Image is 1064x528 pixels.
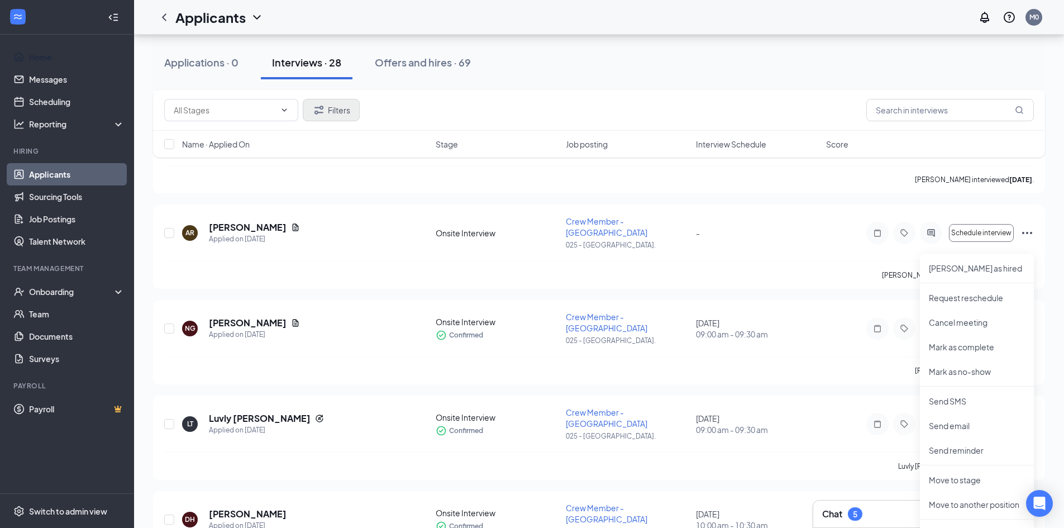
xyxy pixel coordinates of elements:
svg: Tag [898,229,911,237]
p: [PERSON_NAME] interviewed . [915,366,1034,375]
span: Name · Applied On [182,139,250,150]
div: Team Management [13,264,122,273]
div: Reporting [29,118,125,130]
span: Interview Schedule [696,139,766,150]
p: Luvly [PERSON_NAME] interviewed . [898,462,1034,471]
button: Filter Filters [303,99,360,121]
div: NG [185,324,195,333]
svg: QuestionInfo [1003,11,1016,24]
a: Job Postings [29,208,125,230]
div: [DATE] [696,317,819,340]
div: Onsite Interview [436,412,559,423]
a: Home [29,46,125,68]
svg: Ellipses [1020,226,1034,240]
svg: CheckmarkCircle [436,330,447,341]
div: AR [185,228,194,237]
svg: CheckmarkCircle [436,425,447,436]
svg: ChevronDown [280,106,289,115]
div: Applied on [DATE] [209,425,324,436]
div: Switch to admin view [29,506,107,517]
span: Crew Member - [GEOGRAPHIC_DATA] [566,312,647,333]
h5: Luvly [PERSON_NAME] [209,412,311,425]
svg: Note [871,420,884,429]
p: 025 - [GEOGRAPHIC_DATA]. [566,431,689,441]
a: Documents [29,325,125,348]
span: Stage [436,139,458,150]
svg: Document [291,223,300,232]
a: PayrollCrown [29,398,125,420]
div: Onsite Interview [436,227,559,239]
svg: Collapse [108,12,119,23]
svg: Tag [898,420,911,429]
a: Talent Network [29,230,125,253]
svg: MagnifyingGlass [1015,106,1024,115]
svg: Reapply [315,414,324,423]
div: M0 [1029,12,1039,22]
div: Applications · 0 [164,55,238,69]
svg: ChevronDown [250,11,264,24]
a: Sourcing Tools [29,185,125,208]
div: 5 [853,510,857,519]
div: Offers and hires · 69 [375,55,471,69]
p: 025 - [GEOGRAPHIC_DATA]. [566,336,689,345]
span: Schedule interview [951,229,1011,237]
svg: Tag [898,324,911,333]
div: Onsite Interview [436,316,559,327]
span: Confirmed [449,330,483,341]
a: Surveys [29,348,125,370]
svg: Note [871,229,884,237]
h3: Chat [822,508,842,520]
span: 09:00 am - 09:30 am [696,424,819,435]
svg: Analysis [13,118,25,130]
svg: Settings [13,506,25,517]
div: Hiring [13,146,122,156]
div: Onboarding [29,286,115,297]
span: Job posting [566,139,608,150]
div: LT [187,419,193,429]
div: Applied on [DATE] [209,329,300,340]
span: - [696,228,700,238]
input: Search in interviews [866,99,1034,121]
svg: ActiveChat [924,229,938,237]
a: Applicants [29,163,125,185]
div: Interviews · 28 [272,55,341,69]
svg: Notifications [978,11,991,24]
h5: [PERSON_NAME] [209,221,287,234]
h5: [PERSON_NAME] [209,508,287,520]
svg: Document [291,318,300,327]
span: Score [826,139,848,150]
button: Schedule interview [949,224,1014,242]
div: Open Intercom Messenger [1026,490,1053,517]
div: Payroll [13,381,122,391]
div: DH [185,515,195,524]
svg: ChevronLeft [158,11,171,24]
a: Messages [29,68,125,91]
svg: Filter [312,103,326,117]
h1: Applicants [175,8,246,27]
span: Crew Member - [GEOGRAPHIC_DATA] [566,216,647,237]
a: Scheduling [29,91,125,113]
svg: WorkstreamLogo [12,11,23,22]
p: [PERSON_NAME] has applied more than . [882,270,1034,280]
div: Applied on [DATE] [209,234,300,245]
span: 09:00 am - 09:30 am [696,329,819,340]
div: Onsite Interview [436,507,559,519]
p: 025 - [GEOGRAPHIC_DATA]. [566,240,689,250]
span: Crew Member - [GEOGRAPHIC_DATA] [566,503,647,524]
input: All Stages [174,104,275,116]
h5: [PERSON_NAME] [209,317,287,329]
svg: UserCheck [13,286,25,297]
svg: Note [871,324,884,333]
span: Crew Member - [GEOGRAPHIC_DATA] [566,407,647,429]
p: [PERSON_NAME] interviewed . [915,175,1034,184]
a: Team [29,303,125,325]
div: [DATE] [696,413,819,435]
b: [DATE] [1009,175,1032,184]
span: Confirmed [449,425,483,436]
